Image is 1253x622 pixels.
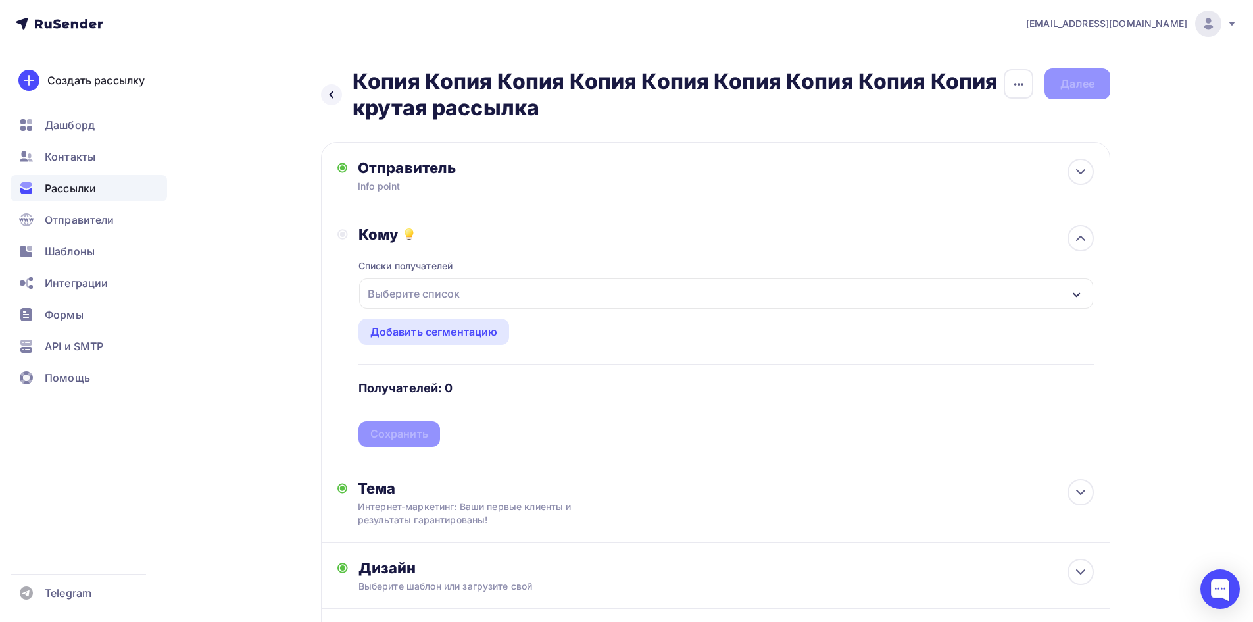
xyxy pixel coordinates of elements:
span: Шаблоны [45,244,95,259]
a: Контакты [11,143,167,170]
a: [EMAIL_ADDRESS][DOMAIN_NAME] [1026,11,1237,37]
span: Интеграции [45,275,108,291]
span: Дашборд [45,117,95,133]
div: Создать рассылку [47,72,145,88]
div: Списки получателей [358,259,453,272]
div: Кому [358,225,1094,244]
span: Контакты [45,149,95,165]
span: Рассылки [45,180,96,196]
a: Шаблоны [11,238,167,265]
div: Выберите шаблон или загрузите свой [358,580,1021,593]
div: Тема [358,479,618,498]
div: Интернет-маркетинг: Ваши первые клиенты и результаты гарантированы! [358,500,592,527]
button: Выберите список [358,278,1094,309]
span: [EMAIL_ADDRESS][DOMAIN_NAME] [1026,17,1187,30]
a: Отправители [11,207,167,233]
a: Дашборд [11,112,167,138]
div: Дизайн [358,559,1094,577]
span: API и SMTP [45,338,103,354]
div: Выберите список [362,282,465,305]
div: Отправитель [358,159,643,177]
h2: Копия Копия Копия Копия Копия Копия Копия Копия Копия крутая рассылка [353,68,1003,121]
span: Помощь [45,370,90,386]
span: Отправители [45,212,114,228]
span: Telegram [45,585,91,601]
div: Добавить сегментацию [370,324,498,340]
h4: Получателей: 0 [358,380,453,396]
div: Info point [358,180,614,193]
span: Формы [45,307,84,323]
a: Рассылки [11,175,167,201]
a: Формы [11,301,167,328]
